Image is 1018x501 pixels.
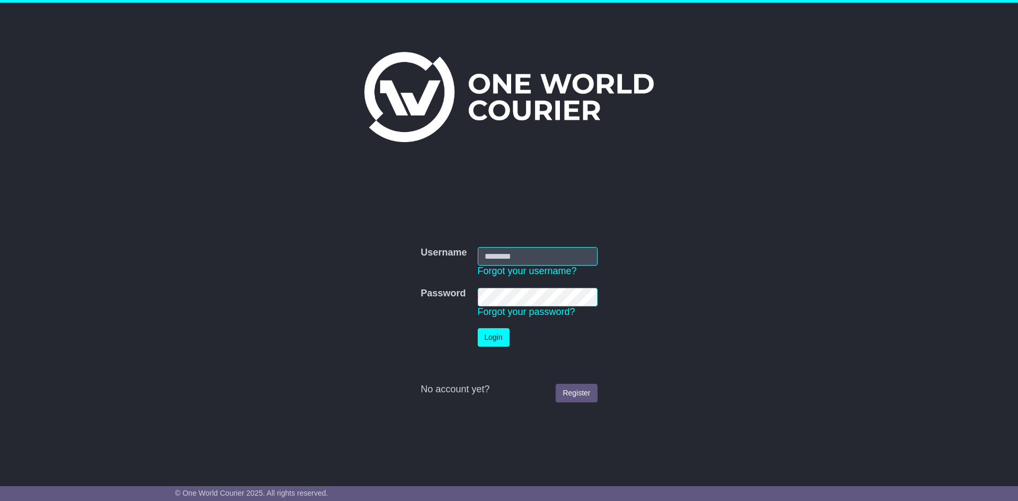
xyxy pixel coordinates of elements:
img: One World [364,52,654,142]
a: Forgot your username? [478,266,577,276]
span: © One World Courier 2025. All rights reserved. [175,489,328,497]
button: Login [478,328,510,347]
label: Username [420,247,467,259]
div: No account yet? [420,384,597,395]
a: Forgot your password? [478,306,575,317]
a: Register [556,384,597,402]
label: Password [420,288,466,300]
